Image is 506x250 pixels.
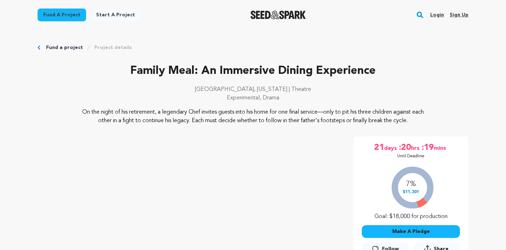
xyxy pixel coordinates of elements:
[81,108,426,125] p: On the night of his retirement, a legendary Chef invites guests into his home for one final servi...
[384,142,398,153] span: days
[434,142,448,153] span: mins
[251,11,306,19] a: Seed&Spark Homepage
[374,142,384,153] span: 21
[251,11,306,19] img: Seed&Spark Logo Dark Mode
[421,142,434,153] span: :19
[397,153,425,159] p: Until Deadline
[38,9,86,21] a: Fund a project
[398,142,411,153] span: :20
[38,62,468,80] p: Family Meal: An Immersive Dining Experience
[38,85,468,94] p: [GEOGRAPHIC_DATA], [US_STATE] | Theatre
[38,94,468,102] p: Experimental, Drama
[450,9,468,21] a: Sign up
[46,44,83,51] a: Fund a project
[94,44,132,51] a: Project details
[90,9,141,21] a: Start a project
[38,44,468,51] div: Breadcrumb
[411,142,421,153] span: hrs
[430,9,444,21] a: Login
[362,225,460,238] button: Make A Pledge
